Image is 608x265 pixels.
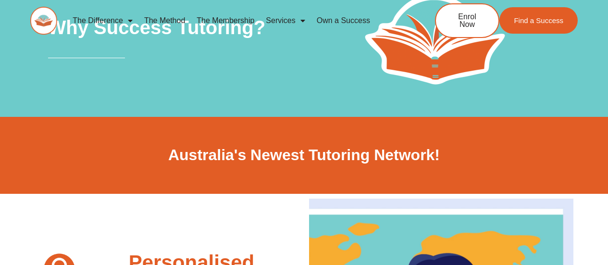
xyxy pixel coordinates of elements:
h2: Australia's Newest Tutoring Network! [35,145,573,165]
a: Services [260,10,310,32]
a: The Method [138,10,191,32]
span: Find a Success [514,17,563,24]
a: Find a Success [499,7,578,34]
a: Enrol Now [435,3,499,38]
a: The Difference [67,10,138,32]
span: Enrol Now [450,13,484,28]
nav: Menu [67,10,403,32]
a: Own a Success [311,10,376,32]
a: The Membership [191,10,260,32]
